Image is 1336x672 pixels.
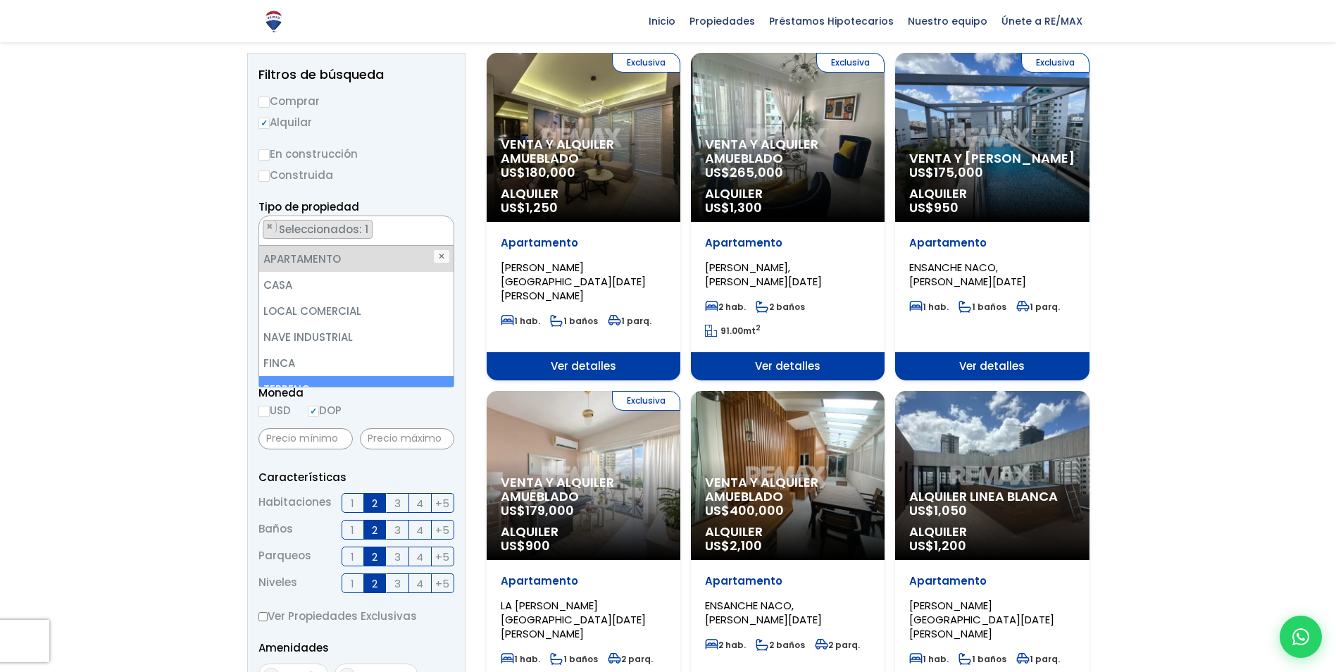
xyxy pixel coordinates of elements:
[438,220,447,234] button: Remove all items
[1021,53,1090,73] span: Exclusiva
[705,502,784,519] span: US$
[258,493,332,513] span: Habitaciones
[258,166,454,184] label: Construida
[435,548,449,566] span: +5
[487,53,680,380] a: Exclusiva Venta y alquiler amueblado US$180,000 Alquiler US$1,250 Apartamento [PERSON_NAME][GEOGR...
[261,9,286,34] img: Logo de REMAX
[372,548,377,566] span: 2
[612,53,680,73] span: Exclusiva
[705,475,870,504] span: Venta y alquiler amueblado
[416,494,423,512] span: 4
[416,521,423,539] span: 4
[308,406,319,417] input: DOP
[909,163,983,181] span: US$
[259,246,454,272] li: APARTAMENTO
[705,325,761,337] span: mt
[258,92,454,110] label: Comprar
[705,301,746,313] span: 2 hab.
[501,653,540,665] span: 1 hab.
[351,575,354,592] span: 1
[501,598,646,641] span: LA [PERSON_NAME][GEOGRAPHIC_DATA][DATE][PERSON_NAME]
[258,468,454,486] p: Características
[934,537,966,554] span: 1,200
[372,494,377,512] span: 2
[501,236,666,250] p: Apartamento
[909,151,1075,166] span: Venta y [PERSON_NAME]
[259,376,454,402] li: TERRENO
[501,187,666,201] span: Alquiler
[351,494,354,512] span: 1
[909,598,1054,641] span: [PERSON_NAME][GEOGRAPHIC_DATA][DATE][PERSON_NAME]
[525,199,558,216] span: 1,250
[258,199,359,214] span: Tipo de propiedad
[909,525,1075,539] span: Alquiler
[816,53,885,73] span: Exclusiva
[756,639,805,651] span: 2 baños
[501,137,666,166] span: Venta y alquiler amueblado
[258,573,297,593] span: Niveles
[705,137,870,166] span: Venta y alquiler amueblado
[612,391,680,411] span: Exclusiva
[909,653,949,665] span: 1 hab.
[1016,653,1060,665] span: 1 parq.
[1016,301,1060,313] span: 1 parq.
[691,352,885,380] span: Ver detalles
[705,574,870,588] p: Apartamento
[525,502,574,519] span: 179,000
[705,199,762,216] span: US$
[705,236,870,250] p: Apartamento
[608,653,653,665] span: 2 parq.
[258,406,270,417] input: USD
[277,222,372,237] span: Seleccionados: 1
[435,521,449,539] span: +5
[691,53,885,380] a: Exclusiva Venta y alquiler amueblado US$265,000 Alquiler US$1,300 Apartamento [PERSON_NAME], [PER...
[487,352,680,380] span: Ver detalles
[258,384,454,402] span: Moneda
[642,11,682,32] span: Inicio
[258,520,293,540] span: Baños
[909,199,959,216] span: US$
[994,11,1090,32] span: Únete a RE/MAX
[258,145,454,163] label: En construcción
[258,97,270,108] input: Comprar
[259,216,267,247] textarea: Search
[682,11,762,32] span: Propiedades
[501,502,574,519] span: US$
[259,350,454,376] li: FINCA
[263,220,373,239] li: APARTAMENTO
[730,199,762,216] span: 1,300
[959,301,1006,313] span: 1 baños
[259,298,454,324] li: LOCAL COMERCIAL
[394,575,401,592] span: 3
[258,149,270,161] input: En construcción
[416,575,423,592] span: 4
[705,537,762,554] span: US$
[394,521,401,539] span: 3
[435,575,449,592] span: +5
[435,494,449,512] span: +5
[815,639,860,651] span: 2 parq.
[762,11,901,32] span: Préstamos Hipotecarios
[258,68,454,82] h2: Filtros de búsqueda
[439,220,446,233] span: ×
[608,315,651,327] span: 1 parq.
[720,325,743,337] span: 91.00
[934,199,959,216] span: 950
[705,260,822,289] span: [PERSON_NAME], [PERSON_NAME][DATE]
[351,521,354,539] span: 1
[258,639,454,657] p: Amenidades
[705,187,870,201] span: Alquiler
[895,53,1089,380] a: Exclusiva Venta y [PERSON_NAME] US$175,000 Alquiler US$950 Apartamento ENSANCHE NACO, [PERSON_NAM...
[433,249,450,263] button: ✕
[756,301,805,313] span: 2 baños
[550,315,598,327] span: 1 baños
[501,199,558,216] span: US$
[501,475,666,504] span: Venta y alquiler amueblado
[416,548,423,566] span: 4
[258,428,353,449] input: Precio mínimo
[525,537,550,554] span: 900
[308,402,342,419] label: DOP
[909,187,1075,201] span: Alquiler
[550,653,598,665] span: 1 baños
[730,537,762,554] span: 2,100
